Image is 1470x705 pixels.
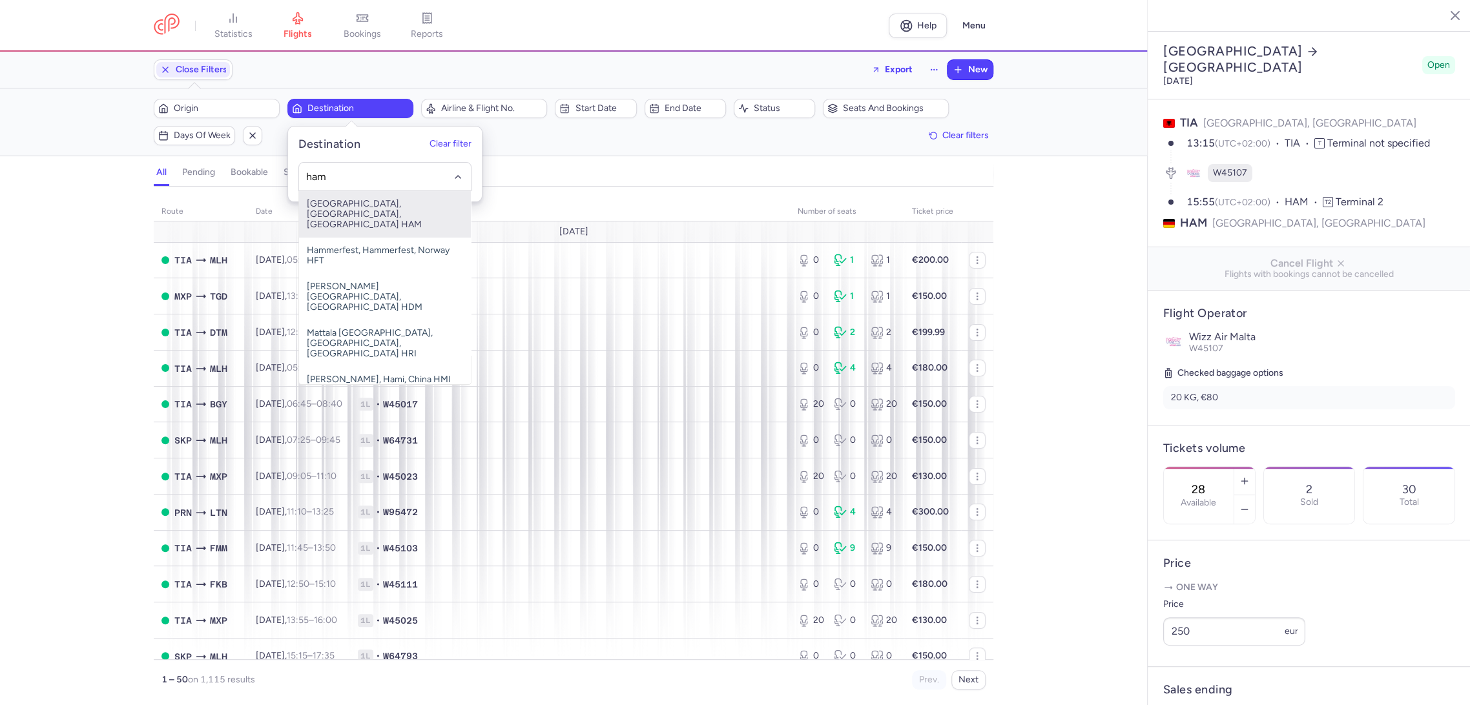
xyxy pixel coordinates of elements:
time: 11:10 [316,471,336,482]
div: 20 [871,614,896,627]
span: Close Filters [176,65,227,75]
span: • [376,506,380,518]
strong: €300.00 [912,506,949,517]
span: Clear filters [942,130,989,140]
span: W45017 [383,398,418,411]
div: 0 [798,254,823,267]
div: 4 [871,506,896,518]
span: [PERSON_NAME][GEOGRAPHIC_DATA], [GEOGRAPHIC_DATA] HDM [299,274,471,320]
span: TIA [174,325,192,340]
span: Open [1427,59,1450,72]
time: 13:50 [287,291,309,301]
span: • [376,470,380,483]
h4: pending [182,167,215,178]
a: bookings [330,12,395,40]
span: – [287,398,342,409]
span: flights [284,28,312,40]
time: 17:35 [313,650,335,661]
span: • [376,398,380,411]
time: 13:55 [287,615,309,626]
strong: €150.00 [912,434,947,445]
span: [DATE], [256,542,336,553]
th: number of seats [790,202,904,221]
span: statistics [214,28,253,40]
span: TIA [174,362,192,376]
span: – [287,327,335,338]
span: • [376,542,380,555]
button: Days of week [154,126,235,145]
h5: Checked baggage options [1163,365,1455,381]
span: Destination [307,103,409,114]
p: 2 [1306,483,1312,496]
span: – [287,615,337,626]
span: W45107 [1213,167,1247,179]
span: – [287,254,342,265]
span: (UTC+02:00) [1215,138,1270,149]
span: LTN [210,506,227,520]
div: 2 [834,326,860,339]
div: 9 [834,542,860,555]
span: TIA [174,397,192,411]
span: [DATE], [256,362,342,373]
span: MXP [210,469,227,484]
div: 4 [871,362,896,374]
span: 1L [358,434,373,447]
h4: sold out [284,167,317,178]
span: W45023 [383,470,418,483]
span: W45025 [383,614,418,627]
div: 0 [834,470,860,483]
time: 11:45 [287,542,308,553]
span: [GEOGRAPHIC_DATA], [GEOGRAPHIC_DATA], [GEOGRAPHIC_DATA] HAM [299,191,471,238]
div: 0 [834,398,860,411]
span: Airline & Flight No. [441,103,543,114]
span: [DATE], [256,615,337,626]
span: • [376,649,380,662]
span: TIA [1285,136,1314,151]
div: 0 [798,290,823,303]
span: • [376,614,380,627]
button: End date [645,99,726,118]
span: HAM [1285,195,1323,210]
button: Menu [955,14,993,38]
span: W64793 [383,649,418,662]
span: TIA [174,577,192,591]
span: Help [917,21,937,30]
time: 05:00 [287,254,312,265]
div: 9 [871,542,896,555]
button: New [947,60,993,79]
span: End date [665,103,721,114]
time: 07:25 [287,434,311,445]
span: eur [1285,626,1298,637]
span: MLH [210,253,227,267]
span: – [287,471,336,482]
strong: €199.99 [912,327,945,338]
div: 0 [798,506,823,518]
span: TIA [174,253,192,267]
span: 1L [358,649,373,662]
strong: €200.00 [912,254,949,265]
span: MXP [174,289,192,303]
button: Clear filters [924,126,993,145]
div: 0 [798,362,823,374]
span: 1L [358,578,373,591]
img: Wizz Air Malta logo [1163,331,1184,352]
time: [DATE] [1163,76,1193,87]
strong: €180.00 [912,362,947,373]
span: T2 [1323,197,1333,207]
div: 0 [834,578,860,591]
label: Price [1163,597,1305,612]
strong: €150.00 [912,398,947,409]
button: Close Filters [154,60,232,79]
span: [DATE], [256,578,336,589]
button: Origin [154,99,280,118]
p: Sold [1300,497,1318,507]
span: [DATE], [256,506,334,517]
strong: €130.00 [912,615,947,626]
div: 20 [871,470,896,483]
time: 05:00 [287,362,312,373]
th: route [154,202,248,221]
span: W95472 [383,506,418,518]
span: T [1314,138,1325,148]
div: 0 [798,542,823,555]
div: 20 [871,398,896,411]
